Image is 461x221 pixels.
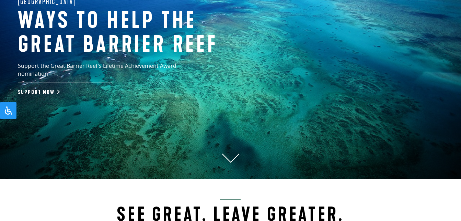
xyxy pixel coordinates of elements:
p: Support the Great Barrier Reef’s Lifetime Achievement Award nomination [18,62,207,83]
h1: Ways to help the great barrier reef [18,9,244,57]
svg: Open Accessibility Panel [4,106,12,115]
a: Support Now [18,89,58,96]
